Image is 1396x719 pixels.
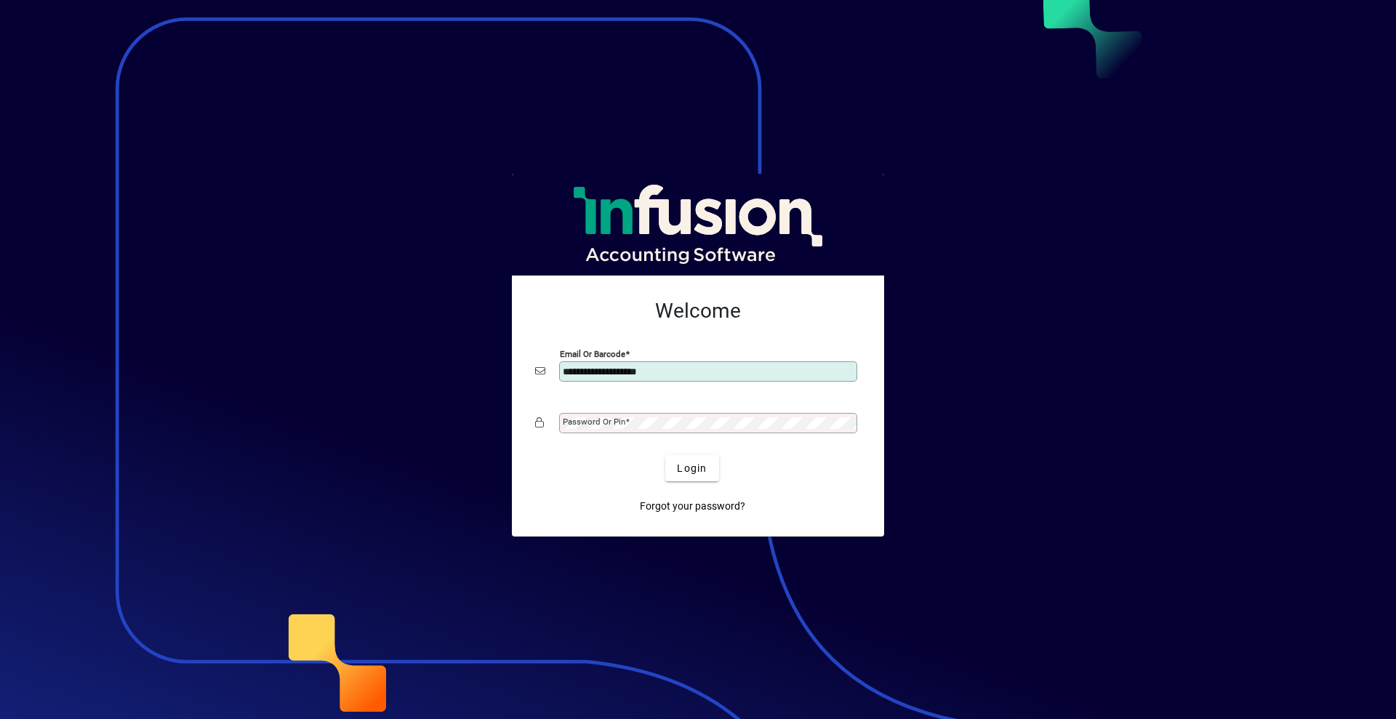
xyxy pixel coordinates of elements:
[535,299,861,324] h2: Welcome
[677,461,707,476] span: Login
[563,417,625,427] mat-label: Password or Pin
[640,499,745,514] span: Forgot your password?
[634,493,751,519] a: Forgot your password?
[665,455,718,481] button: Login
[560,349,625,359] mat-label: Email or Barcode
